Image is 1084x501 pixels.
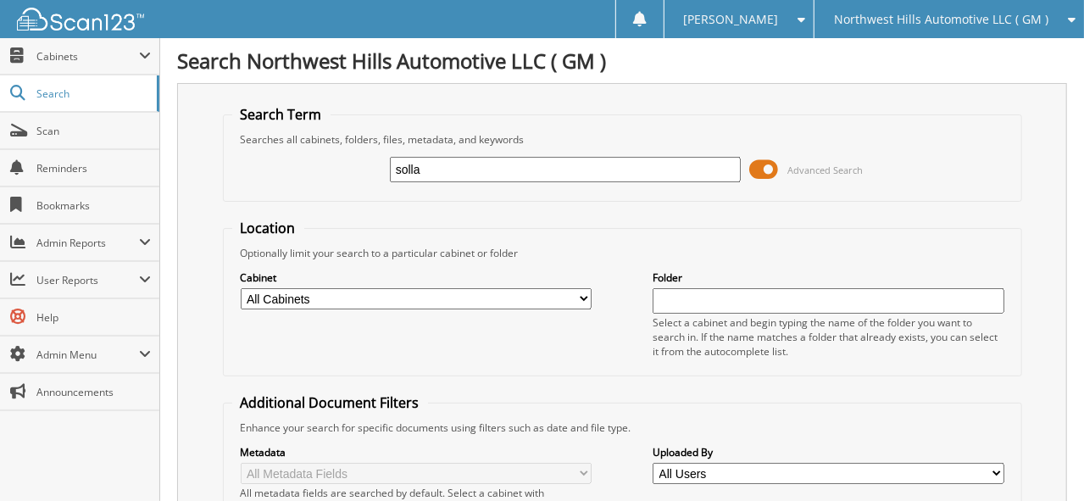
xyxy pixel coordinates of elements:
[653,270,1003,285] label: Folder
[232,105,331,124] legend: Search Term
[36,124,151,138] span: Scan
[36,86,148,101] span: Search
[232,420,1013,435] div: Enhance your search for specific documents using filters such as date and file type.
[653,445,1003,459] label: Uploaded By
[232,219,304,237] legend: Location
[241,445,592,459] label: Metadata
[653,315,1003,359] div: Select a cabinet and begin typing the name of the folder you want to search in. If the name match...
[232,246,1013,260] div: Optionally limit your search to a particular cabinet or folder
[36,49,139,64] span: Cabinets
[36,273,139,287] span: User Reports
[36,385,151,399] span: Announcements
[999,420,1084,501] iframe: Chat Widget
[232,132,1013,147] div: Searches all cabinets, folders, files, metadata, and keywords
[232,393,428,412] legend: Additional Document Filters
[177,47,1067,75] h1: Search Northwest Hills Automotive LLC ( GM )
[36,236,139,250] span: Admin Reports
[834,14,1048,25] span: Northwest Hills Automotive LLC ( GM )
[684,14,779,25] span: [PERSON_NAME]
[36,348,139,362] span: Admin Menu
[787,164,863,176] span: Advanced Search
[36,161,151,175] span: Reminders
[36,198,151,213] span: Bookmarks
[17,8,144,31] img: scan123-logo-white.svg
[241,270,592,285] label: Cabinet
[36,310,151,325] span: Help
